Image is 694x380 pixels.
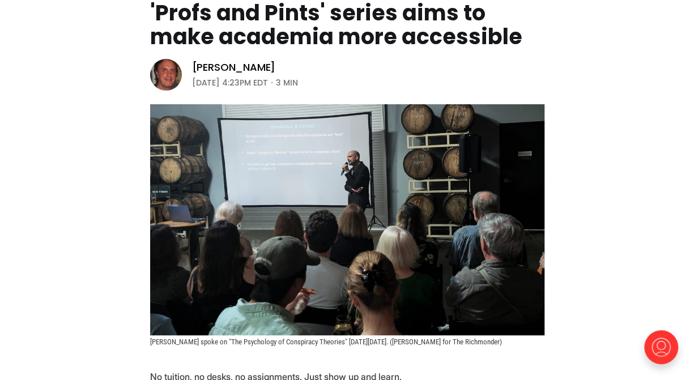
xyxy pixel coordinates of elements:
time: [DATE] 4:23PM EDT [192,76,268,89]
span: 3 min [276,76,298,89]
iframe: portal-trigger [635,325,694,380]
span: [PERSON_NAME] spoke on "The Psychology of Conspiracy Theories" [DATE][DATE]. ([PERSON_NAME] for T... [150,338,502,346]
img: Tim Wenzell [150,59,182,91]
h1: 'Profs and Pints' series aims to make academia more accessible [150,1,544,49]
a: [PERSON_NAME] [192,61,276,74]
img: 'Profs and Pints' series aims to make academia more accessible [150,104,544,335]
